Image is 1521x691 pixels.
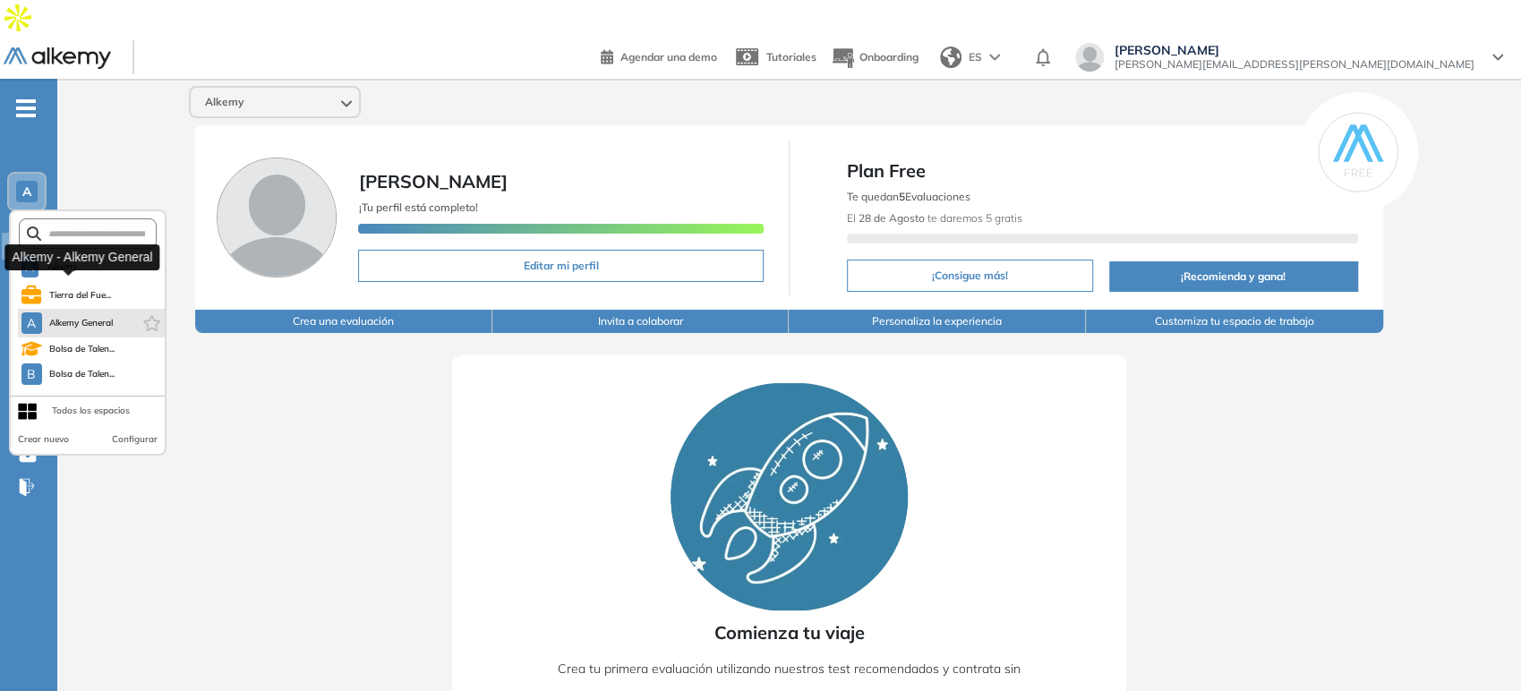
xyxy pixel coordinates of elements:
[18,432,69,447] button: Crear nuevo
[714,619,865,646] span: Comienza tu viaje
[847,158,1358,184] span: Plan Free
[940,47,961,68] img: world
[847,260,1093,292] button: ¡Consigue más!
[847,190,970,203] span: Te quedan Evaluaciones
[358,250,764,282] button: Editar mi perfil
[52,404,130,418] div: Todos los espacios
[48,288,112,303] span: Tierra del Fue...
[831,38,919,77] button: Onboarding
[16,107,36,110] i: -
[671,383,908,610] img: Rocket
[847,211,1022,225] span: El te daremos 5 gratis
[49,316,114,330] span: Alkemy General
[4,47,111,70] img: Logo
[1086,310,1383,333] button: Customiza tu espacio de trabajo
[195,310,492,333] button: Crea una evaluación
[969,49,982,65] span: ES
[27,367,36,381] span: B
[859,50,919,64] span: Onboarding
[492,310,790,333] button: Invita a colaborar
[358,200,477,214] span: ¡Tu perfil está completo!
[789,310,1086,333] button: Personaliza la experiencia
[49,367,115,381] span: Bolsa de Talen...
[22,184,31,199] span: A
[620,50,717,64] span: Agendar una demo
[601,45,717,66] a: Agendar una demo
[112,432,158,447] button: Configurar
[358,170,507,192] span: [PERSON_NAME]
[1115,43,1474,57] span: [PERSON_NAME]
[205,95,244,109] span: Alkemy
[1109,261,1358,292] button: ¡Recomienda y gana!
[27,316,36,330] span: A
[4,244,159,270] div: Alkemy - Alkemy General
[989,54,1000,61] img: arrow
[49,342,115,356] span: Bolsa de Talen...
[899,190,905,203] b: 5
[217,158,337,277] img: Foto de perfil
[731,34,816,81] a: Tutoriales
[859,211,925,225] b: 28 de Agosto
[766,50,816,64] span: Tutoriales
[1115,57,1474,72] span: [PERSON_NAME][EMAIL_ADDRESS][PERSON_NAME][DOMAIN_NAME]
